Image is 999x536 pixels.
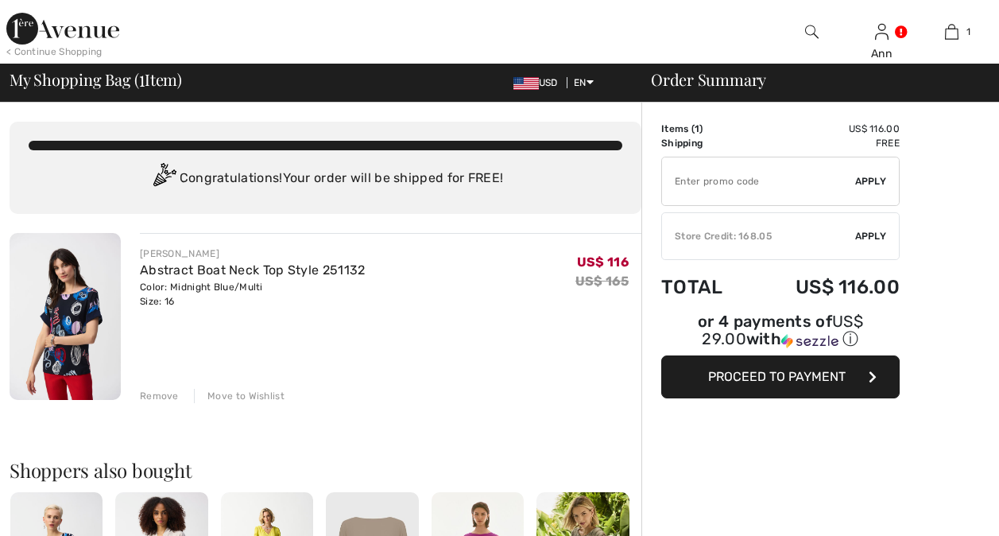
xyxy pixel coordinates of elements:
[513,77,564,88] span: USD
[708,369,846,384] span: Proceed to Payment
[661,260,749,314] td: Total
[661,314,900,355] div: or 4 payments ofUS$ 29.00withSezzle Click to learn more about Sezzle
[847,45,916,62] div: Ann
[661,314,900,350] div: or 4 payments of with
[702,312,863,348] span: US$ 29.00
[966,25,970,39] span: 1
[805,22,819,41] img: search the website
[29,163,622,195] div: Congratulations! Your order will be shipped for FREE!
[6,45,103,59] div: < Continue Shopping
[749,260,900,314] td: US$ 116.00
[140,389,179,403] div: Remove
[875,24,889,39] a: Sign In
[6,13,119,45] img: 1ère Avenue
[10,233,121,400] img: Abstract Boat Neck Top Style 251132
[917,22,985,41] a: 1
[513,77,539,90] img: US Dollar
[139,68,145,88] span: 1
[661,136,749,150] td: Shipping
[575,274,629,289] s: US$ 165
[140,247,366,261] div: [PERSON_NAME]
[148,163,180,195] img: Congratulation2.svg
[194,389,285,403] div: Move to Wishlist
[140,262,366,278] a: Abstract Boat Neck Top Style 251132
[781,334,838,348] img: Sezzle
[574,77,594,88] span: EN
[577,254,629,270] span: US$ 116
[875,22,889,41] img: My Info
[695,123,699,134] span: 1
[10,460,641,480] h2: Shoppers also bought
[10,72,182,87] span: My Shopping Bag ( Item)
[662,229,855,243] div: Store Credit: 168.05
[945,22,958,41] img: My Bag
[749,136,900,150] td: Free
[140,280,366,309] div: Color: Midnight Blue/Multi Size: 16
[661,355,900,398] button: Proceed to Payment
[632,72,989,87] div: Order Summary
[662,157,855,205] input: Promo code
[855,174,887,188] span: Apply
[855,229,887,243] span: Apply
[749,122,900,136] td: US$ 116.00
[661,122,749,136] td: Items ( )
